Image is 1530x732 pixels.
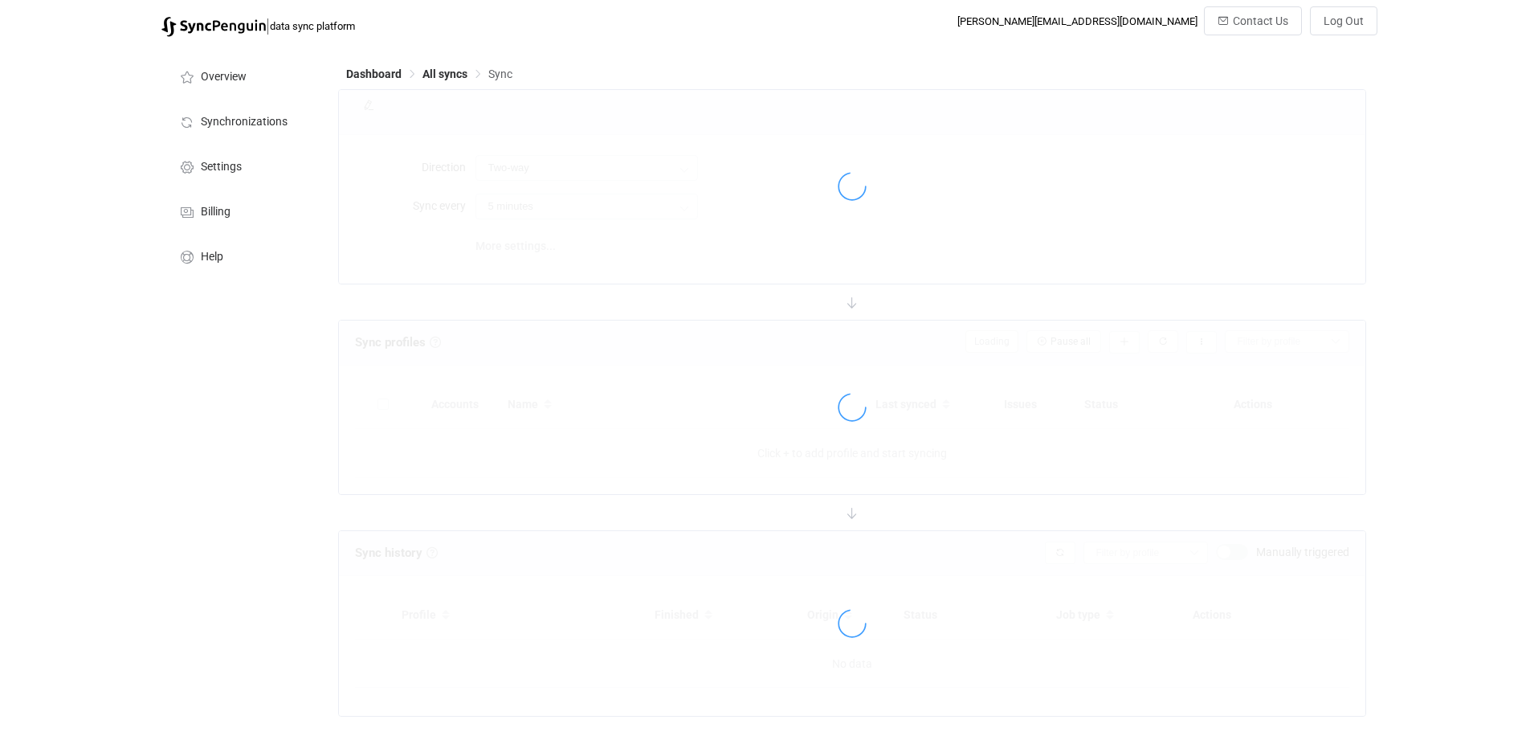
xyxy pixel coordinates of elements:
img: syncpenguin.svg [161,17,266,37]
a: Help [161,233,322,278]
span: Sync [488,67,512,80]
span: Log Out [1324,14,1364,27]
span: Help [201,251,223,264]
button: Contact Us [1204,6,1302,35]
a: Synchronizations [161,98,322,143]
div: Breadcrumb [346,68,512,80]
span: Billing [201,206,231,219]
div: [PERSON_NAME][EMAIL_ADDRESS][DOMAIN_NAME] [957,15,1197,27]
span: Overview [201,71,247,84]
a: |data sync platform [161,14,355,37]
button: Log Out [1310,6,1377,35]
span: Dashboard [346,67,402,80]
span: Synchronizations [201,116,288,129]
a: Settings [161,143,322,188]
span: Settings [201,161,242,174]
span: Contact Us [1233,14,1288,27]
span: All syncs [422,67,467,80]
a: Overview [161,53,322,98]
a: Billing [161,188,322,233]
span: data sync platform [270,20,355,32]
span: | [266,14,270,37]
